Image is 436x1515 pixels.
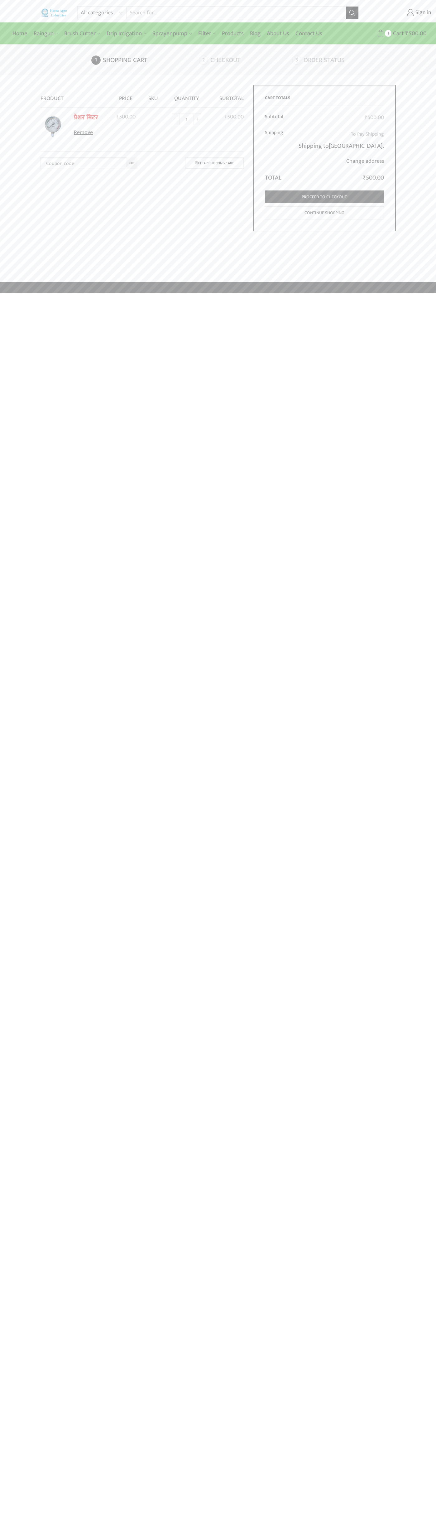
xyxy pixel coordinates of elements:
[346,156,384,166] a: Change address
[265,206,384,220] a: Continue shopping
[265,169,288,183] th: Total
[368,7,431,18] a: Sign in
[351,130,384,139] label: To Pay Shipping
[149,26,195,41] a: Sprayer pump
[365,113,367,122] span: ₹
[41,157,137,169] input: Coupon code
[41,114,65,139] img: Water Pressure Meter
[292,141,384,151] p: Shipping to .
[74,129,105,137] a: Remove
[126,157,137,169] input: OK
[365,113,384,122] bdi: 500.00
[264,26,292,41] a: About Us
[247,26,264,41] a: Blog
[199,55,290,65] a: Checkout
[103,26,149,41] a: Drip Irrigation
[391,29,404,38] span: Cart
[219,26,247,41] a: Products
[195,26,219,41] a: Filter
[109,85,142,107] th: Price
[405,29,427,38] bdi: 500.00
[224,112,227,122] span: ₹
[224,112,244,122] bdi: 500.00
[414,9,431,17] span: Sign in
[185,157,244,168] a: Clear shopping cart
[209,85,244,107] th: Subtotal
[31,26,61,41] a: Raingun
[292,26,325,41] a: Contact Us
[265,126,288,169] th: Shipping
[116,112,119,122] span: ₹
[329,141,383,151] strong: [GEOGRAPHIC_DATA]
[180,113,194,125] input: Product quantity
[405,29,409,38] span: ₹
[365,28,427,39] a: 1 Cart ₹500.00
[9,26,31,41] a: Home
[265,190,384,203] a: Proceed to checkout
[116,112,136,122] bdi: 500.00
[61,26,103,41] a: Brush Cutter
[265,110,288,126] th: Subtotal
[164,85,209,107] th: Quantity
[346,7,358,19] button: Search button
[265,95,384,105] h2: Cart totals
[127,7,346,19] input: Search for...
[41,85,109,107] th: Product
[385,30,391,36] span: 1
[142,85,164,107] th: SKU
[74,112,98,123] a: प्रेशर मिटर
[363,173,366,183] span: ₹
[363,173,384,183] bdi: 500.00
